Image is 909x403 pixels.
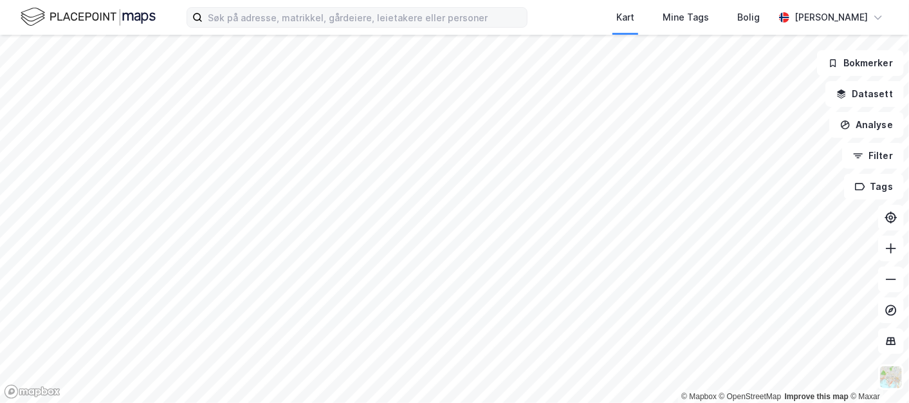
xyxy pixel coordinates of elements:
[681,392,717,401] a: Mapbox
[817,50,904,76] button: Bokmerker
[21,6,156,28] img: logo.f888ab2527a4732fd821a326f86c7f29.svg
[203,8,527,27] input: Søk på adresse, matrikkel, gårdeiere, leietakere eller personer
[719,392,782,401] a: OpenStreetMap
[829,112,904,138] button: Analyse
[844,174,904,200] button: Tags
[4,384,60,399] a: Mapbox homepage
[785,392,849,401] a: Improve this map
[737,10,760,25] div: Bolig
[845,341,909,403] div: Kontrollprogram for chat
[663,10,709,25] div: Mine Tags
[794,10,868,25] div: [PERSON_NAME]
[845,341,909,403] iframe: Chat Widget
[825,81,904,107] button: Datasett
[616,10,634,25] div: Kart
[842,143,904,169] button: Filter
